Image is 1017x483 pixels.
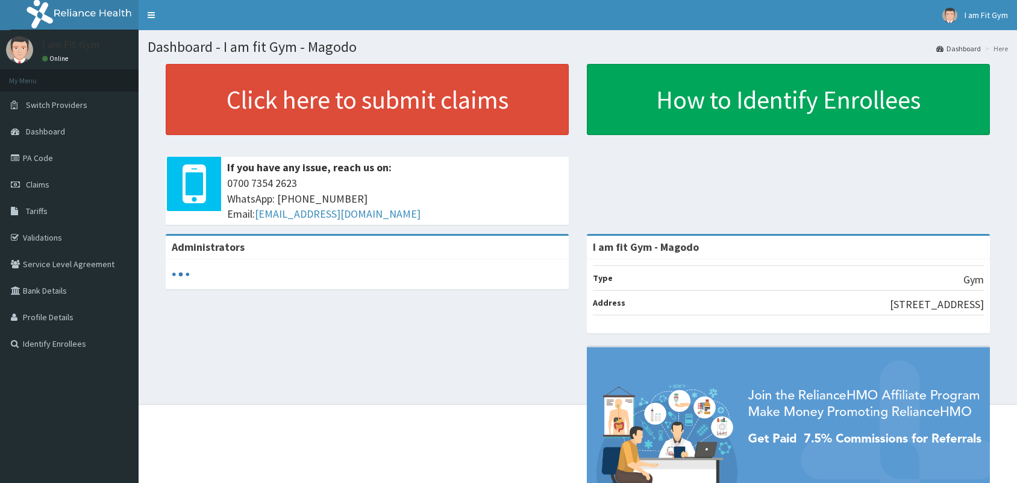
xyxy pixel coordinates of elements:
[26,99,87,110] span: Switch Providers
[255,207,421,221] a: [EMAIL_ADDRESS][DOMAIN_NAME]
[593,240,699,254] strong: I am fit Gym - Magodo
[26,126,65,137] span: Dashboard
[227,175,563,222] span: 0700 7354 2623 WhatsApp: [PHONE_NUMBER] Email:
[166,64,569,135] a: Click here to submit claims
[982,43,1008,54] li: Here
[227,160,392,174] b: If you have any issue, reach us on:
[963,272,984,288] p: Gym
[593,273,613,283] b: Type
[890,297,984,312] p: [STREET_ADDRESS]
[148,39,1008,55] h1: Dashboard - I am fit Gym - Magodo
[942,8,957,23] img: User Image
[172,240,245,254] b: Administrators
[42,54,71,63] a: Online
[965,10,1008,21] span: I am Fit Gym
[42,39,99,50] p: I am Fit Gym
[587,64,990,135] a: How to Identify Enrollees
[172,265,190,283] svg: audio-loading
[6,36,33,63] img: User Image
[593,297,625,308] b: Address
[26,206,48,216] span: Tariffs
[26,179,49,190] span: Claims
[936,43,981,54] a: Dashboard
